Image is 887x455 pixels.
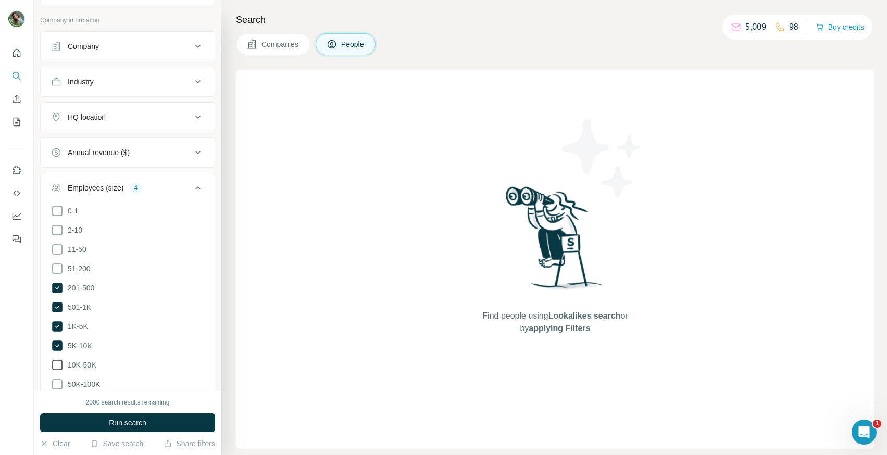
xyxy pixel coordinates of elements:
[236,12,874,27] h4: Search
[68,77,94,87] div: Industry
[789,21,798,33] p: 98
[64,360,96,370] span: 10K-50K
[745,21,766,33] p: 5,009
[41,140,215,165] button: Annual revenue ($)
[8,112,25,131] button: My lists
[40,413,215,432] button: Run search
[90,438,143,449] button: Save search
[64,340,92,351] span: 5K-10K
[41,69,215,94] button: Industry
[8,44,25,62] button: Quick start
[501,184,609,300] img: Surfe Illustration - Woman searching with binoculars
[64,206,78,216] span: 0-1
[86,398,170,407] div: 2000 search results remaining
[64,321,88,332] span: 1K-5K
[8,90,25,108] button: Enrich CSV
[68,41,99,52] div: Company
[816,20,864,34] button: Buy credits
[64,379,100,389] span: 50K-100K
[41,34,215,59] button: Company
[341,39,365,49] span: People
[64,263,91,274] span: 51-200
[164,438,215,449] button: Share filters
[8,10,25,27] img: Avatar
[41,175,215,205] button: Employees (size)4
[8,161,25,180] button: Use Surfe on LinkedIn
[40,16,215,25] p: Company information
[68,147,130,158] div: Annual revenue ($)
[529,324,590,333] span: applying Filters
[8,207,25,225] button: Dashboard
[68,183,123,193] div: Employees (size)
[130,183,142,193] div: 4
[68,112,106,122] div: HQ location
[109,418,146,428] span: Run search
[8,184,25,203] button: Use Surfe API
[472,310,639,335] span: Find people using or by
[873,420,881,428] span: 1
[41,105,215,130] button: HQ location
[40,438,70,449] button: Clear
[64,244,86,255] span: 11-50
[852,420,877,445] iframe: Intercom live chat
[555,111,649,205] img: Surfe Illustration - Stars
[8,67,25,85] button: Search
[64,283,94,293] span: 201-500
[261,39,299,49] span: Companies
[548,311,621,320] span: Lookalikes search
[64,225,82,235] span: 2-10
[64,302,91,312] span: 501-1K
[8,230,25,248] button: Feedback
